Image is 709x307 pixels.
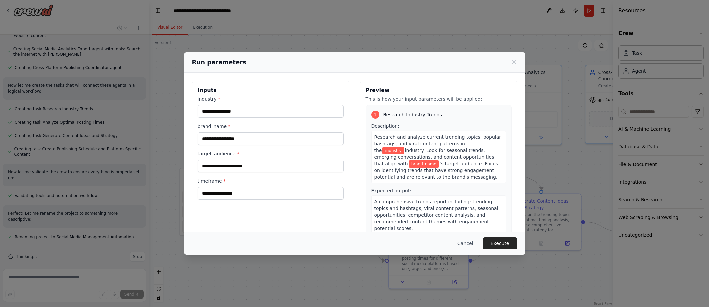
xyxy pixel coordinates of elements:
span: Variable: industry [382,147,404,154]
h2: Run parameters [192,58,246,67]
span: Variable: brand_name [409,160,439,168]
button: Execute [483,237,517,249]
label: timeframe [198,178,344,184]
p: This is how your input parameters will be applied: [366,96,512,102]
span: Research and analyze current trending topics, popular hashtags, and viral content patterns in the [374,134,501,153]
span: A comprehensive trends report including: trending topics and hashtags, viral content patterns, se... [374,199,498,231]
span: Expected output: [371,188,412,193]
span: 's target audience. Focus on identifying trends that have strong engagement potential and are rel... [374,161,498,180]
span: Research Industry Trends [383,111,442,118]
label: brand_name [198,123,344,130]
h3: Inputs [198,86,344,94]
span: Description: [371,123,399,129]
span: industry. Look for seasonal trends, emerging conversations, and content opportunities that align ... [374,148,494,166]
h3: Preview [366,86,512,94]
button: Cancel [452,237,478,249]
label: target_audience [198,150,344,157]
div: 1 [371,111,379,119]
label: industry [198,96,344,102]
